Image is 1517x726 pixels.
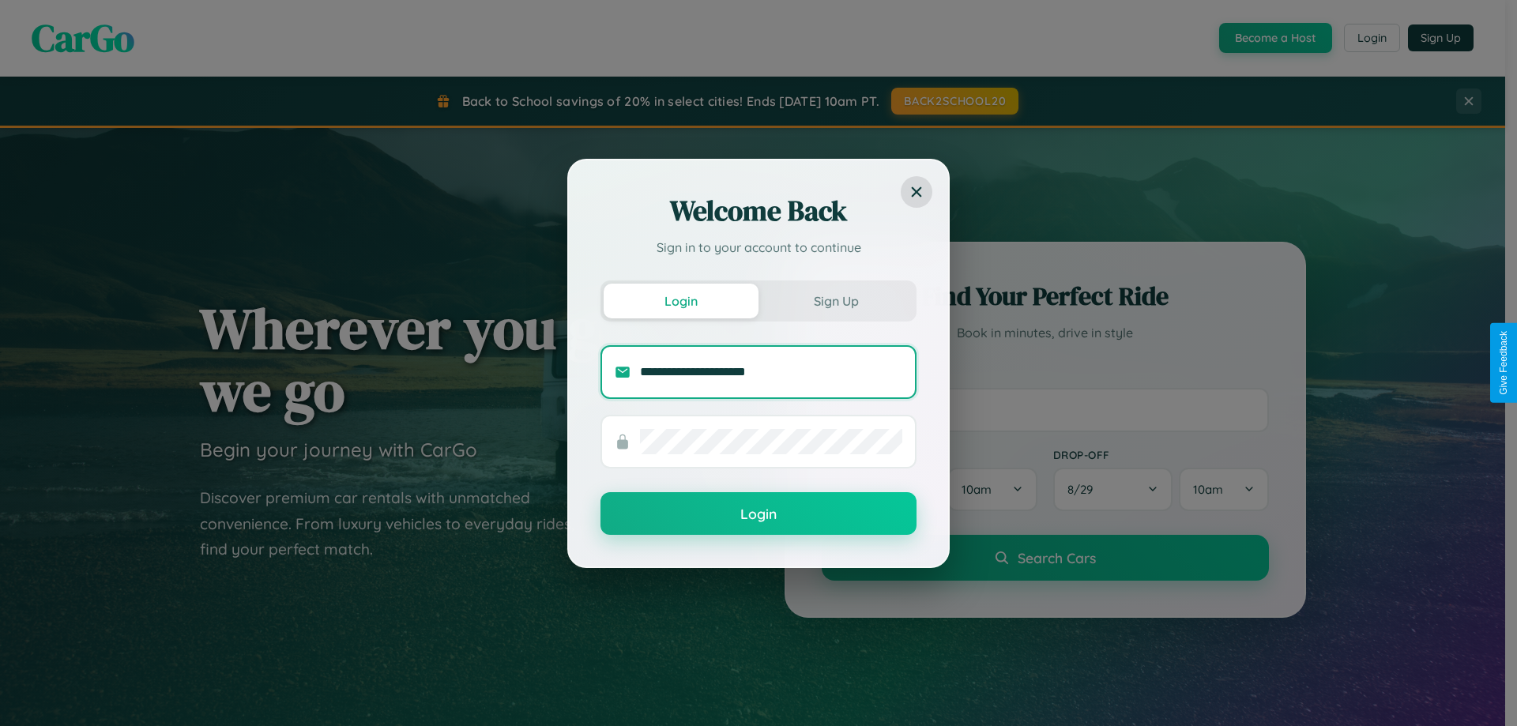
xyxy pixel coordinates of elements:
[758,284,913,318] button: Sign Up
[604,284,758,318] button: Login
[1498,331,1509,395] div: Give Feedback
[600,238,917,257] p: Sign in to your account to continue
[600,192,917,230] h2: Welcome Back
[600,492,917,535] button: Login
